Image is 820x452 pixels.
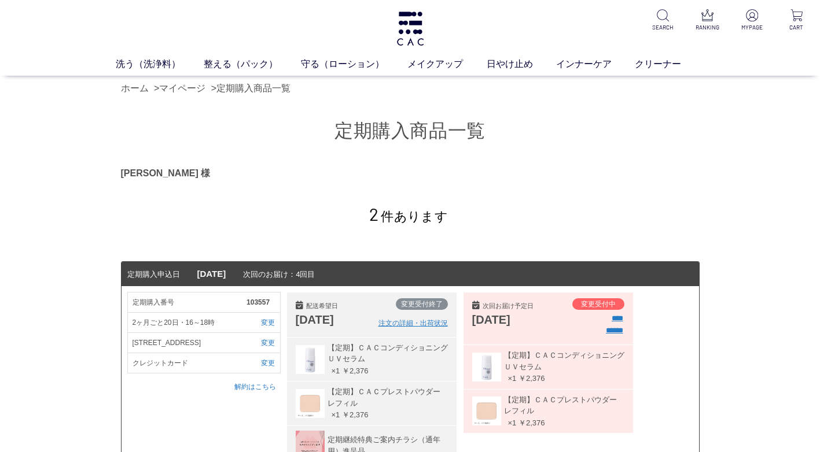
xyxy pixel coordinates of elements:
a: RANKING [693,9,722,32]
div: [DATE] [296,311,378,328]
div: [DATE] [472,311,565,328]
img: logo [395,12,425,46]
span: 件あります [369,209,448,224]
img: 060217t.jpg [472,397,501,425]
a: 定期購入商品一覧 [216,83,291,93]
a: 解約はこちら [234,383,276,391]
span: 【定期】ＣＡＣコンディショニング ＵＶセラム [325,342,448,365]
a: ホーム [121,83,149,93]
span: 2 [369,203,378,224]
a: 守る（ローション） [301,57,407,71]
span: [STREET_ADDRESS] [133,338,247,348]
span: ×1 [501,417,517,429]
li: > [154,81,208,95]
a: CART [782,9,811,32]
img: 060217t.jpg [296,389,325,418]
img: 000525t.jpg [472,353,501,381]
a: 注文の詳細・出荷状況 [378,318,448,328]
a: マイページ [159,83,205,93]
div: 次回お届け予定日 [472,301,565,311]
a: クリーナー [635,57,704,71]
a: MYPAGE [738,9,766,32]
li: > [211,81,293,95]
span: 【定期】ＣＡＣコンディショニング ＵＶセラム [501,350,624,372]
span: 【定期】ＣＡＣプレストパウダー レフィル [501,394,624,417]
div: 配送希望日 [296,301,378,311]
span: ×1 [325,409,340,421]
a: 洗う（洗浄料） [116,57,204,71]
dt: 次回のお届け：4回目 [122,262,699,287]
span: ×1 [501,373,517,384]
p: RANKING [693,23,722,32]
span: ￥2,376 [342,366,369,375]
p: MYPAGE [738,23,766,32]
div: [PERSON_NAME] 様 [121,166,700,180]
p: SEARCH [649,23,677,32]
a: 整える（パック） [204,57,301,71]
span: 定期購入申込日 [127,270,180,279]
span: クレジットカード [133,358,247,368]
a: メイクアップ [407,57,486,71]
h1: 定期購入商品一覧 [121,118,700,143]
span: 2ヶ月ごと20日・16～18時 [133,317,247,328]
img: 000525t.jpg [296,345,325,374]
span: ￥2,376 [519,374,545,383]
span: ￥2,376 [519,418,545,427]
a: 変更 [247,358,275,368]
a: 変更 [247,338,275,348]
span: 変更受付終了 [401,300,443,308]
a: 日やけ止め [487,57,556,71]
a: 変更 [247,317,275,328]
span: ×1 [325,365,340,377]
a: インナーケア [556,57,635,71]
span: [DATE] [197,269,226,279]
span: ￥2,376 [342,410,369,419]
a: SEARCH [649,9,677,32]
span: 変更受付中 [581,300,616,308]
span: 【定期】ＣＡＣプレストパウダー レフィル [325,386,448,409]
span: 定期購入番号 [133,297,247,307]
span: 103557 [247,297,275,307]
p: CART [782,23,811,32]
